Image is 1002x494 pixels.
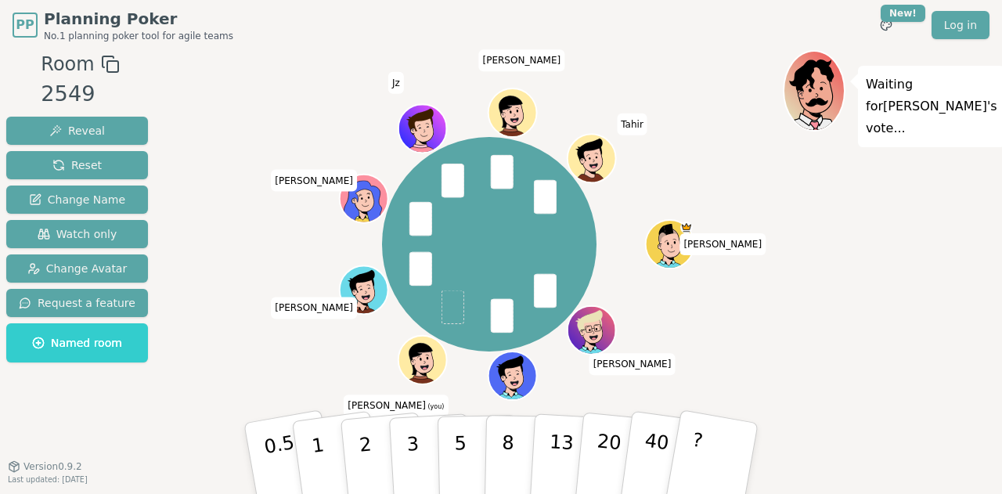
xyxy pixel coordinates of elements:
a: PPPlanning PokerNo.1 planning poker tool for agile teams [13,8,233,42]
span: Click to change your name [388,71,404,93]
p: Waiting for [PERSON_NAME] 's vote... [866,74,997,139]
span: Click to change your name [271,169,357,191]
button: Watch only [6,220,148,248]
span: Click to change your name [617,114,647,135]
button: Reset [6,151,148,179]
span: Version 0.9.2 [23,460,82,473]
button: New! [872,11,900,39]
span: Click to change your name [479,49,565,71]
span: No.1 planning poker tool for agile teams [44,30,233,42]
span: Watch only [38,226,117,242]
span: Reveal [49,123,105,139]
span: Click to change your name [271,297,357,319]
span: Click to change your name [344,395,448,416]
button: Named room [6,323,148,362]
span: Request a feature [19,295,135,311]
span: Last updated: [DATE] [8,475,88,484]
span: Change Avatar [27,261,128,276]
span: Room [41,50,94,78]
span: Reset [52,157,102,173]
div: 2549 [41,78,119,110]
span: PP [16,16,34,34]
div: New! [881,5,925,22]
button: Reveal [6,117,148,145]
button: Change Name [6,186,148,214]
span: Click to change your name [679,233,766,255]
button: Version0.9.2 [8,460,82,473]
span: (you) [426,403,445,410]
a: Log in [932,11,989,39]
span: Change Name [29,192,125,207]
span: Planning Poker [44,8,233,30]
button: Request a feature [6,289,148,317]
button: Click to change your avatar [400,337,445,383]
span: Click to change your name [589,353,676,375]
span: chris is the host [680,222,692,233]
button: Change Avatar [6,254,148,283]
span: Named room [32,335,122,351]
